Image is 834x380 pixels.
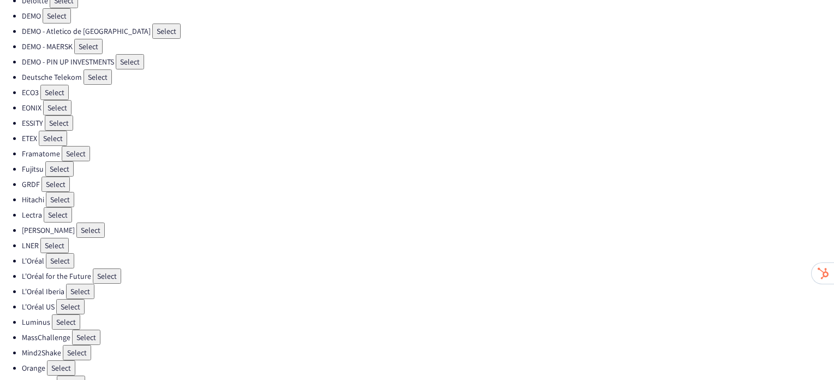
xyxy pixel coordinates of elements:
[45,161,74,177] button: Select
[66,284,94,299] button: Select
[41,177,70,192] button: Select
[22,39,834,54] li: DEMO - MAERSK
[22,345,834,360] li: Mind2Shake
[52,314,80,330] button: Select
[22,24,834,39] li: DEMO - Atletico de [GEOGRAPHIC_DATA]
[22,223,834,238] li: [PERSON_NAME]
[22,299,834,314] li: L'Oréal US
[40,85,69,100] button: Select
[22,253,834,268] li: L'Oréal
[46,253,74,268] button: Select
[22,131,834,146] li: ETEX
[779,328,834,380] iframe: Chat Widget
[40,238,69,253] button: Select
[22,314,834,330] li: Luminus
[22,207,834,223] li: Lectra
[44,207,72,223] button: Select
[22,146,834,161] li: Framatome
[22,177,834,192] li: GRDF
[22,100,834,115] li: EONIX
[74,39,103,54] button: Select
[22,238,834,253] li: LNER
[152,24,181,39] button: Select
[22,284,834,299] li: L'Oréal Iberia
[43,100,72,115] button: Select
[46,192,74,207] button: Select
[22,115,834,131] li: ESSITY
[39,131,67,146] button: Select
[43,8,71,24] button: Select
[22,54,834,69] li: DEMO - PIN UP INVESTMENTS
[22,85,834,100] li: ECO3
[22,330,834,345] li: MassChallenge
[116,54,144,69] button: Select
[84,69,112,85] button: Select
[63,345,91,360] button: Select
[22,69,834,85] li: Deutsche Telekom
[22,360,834,376] li: Orange
[22,192,834,207] li: Hitachi
[56,299,85,314] button: Select
[45,115,73,131] button: Select
[62,146,90,161] button: Select
[47,360,75,376] button: Select
[76,223,105,238] button: Select
[22,268,834,284] li: L'Oréal for the Future
[22,8,834,24] li: DEMO
[22,161,834,177] li: Fujitsu
[93,268,121,284] button: Select
[72,330,100,345] button: Select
